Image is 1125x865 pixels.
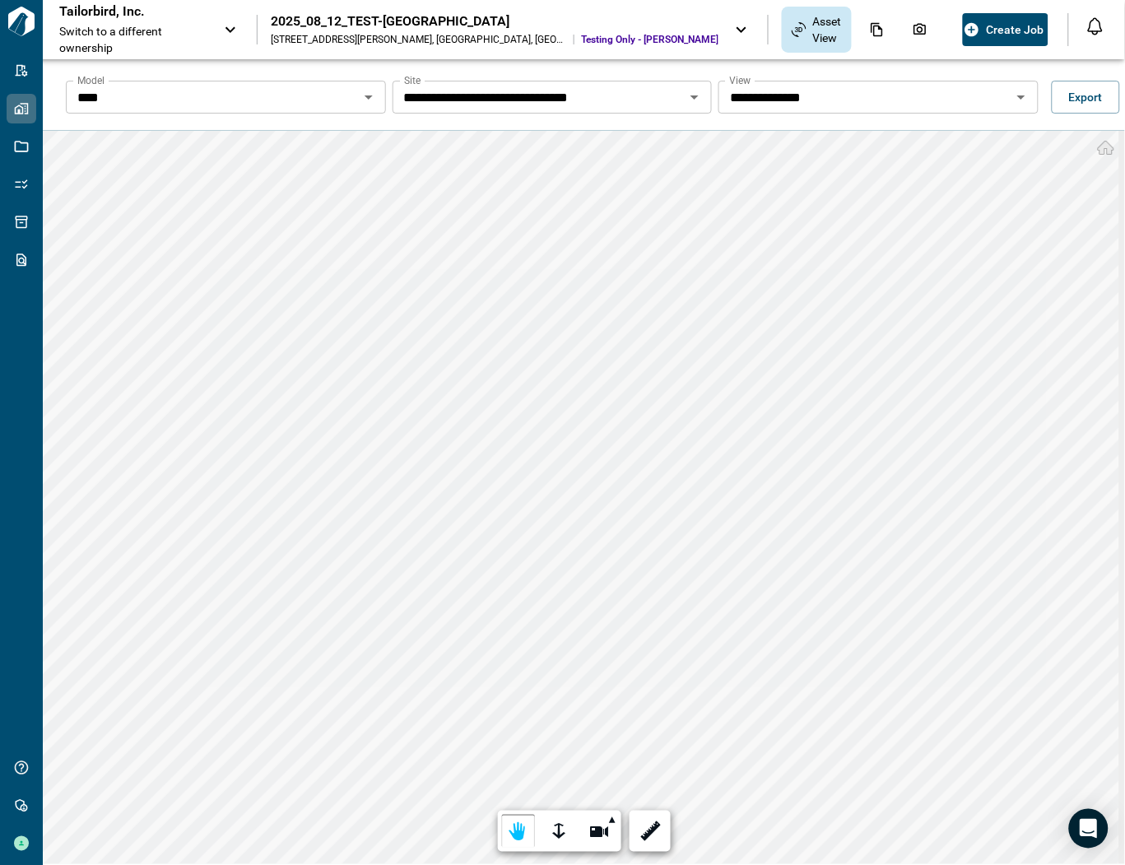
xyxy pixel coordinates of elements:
span: Create Job [987,21,1044,38]
button: Create Job [963,13,1048,46]
button: Open notification feed [1082,13,1109,40]
button: Open [1010,86,1033,109]
div: Open Intercom Messenger [1069,809,1109,849]
p: Tailorbird, Inc. [59,3,207,20]
div: Asset View [782,7,852,53]
div: Documents [860,16,895,44]
button: Open [357,86,380,109]
button: Export [1052,81,1120,114]
span: Switch to a different ownership [59,23,207,56]
span: Testing Only - [PERSON_NAME] [581,33,718,46]
label: View [730,73,751,87]
button: Open [683,86,706,109]
div: Issues & Info [946,16,980,44]
div: 2025_08_12_TEST-[GEOGRAPHIC_DATA] [271,13,718,30]
span: Asset View [813,13,842,46]
span: Export [1069,89,1103,105]
div: Photos [903,16,937,44]
label: Site [404,73,421,87]
div: [STREET_ADDRESS][PERSON_NAME] , [GEOGRAPHIC_DATA] , [GEOGRAPHIC_DATA] [271,33,567,46]
label: Model [77,73,105,87]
